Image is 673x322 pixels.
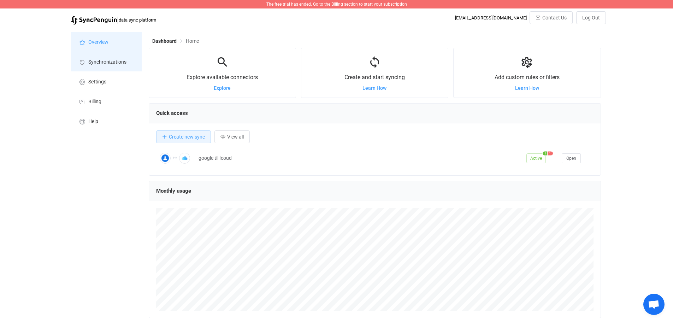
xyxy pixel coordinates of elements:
a: Explore [214,85,231,91]
span: Add custom rules or filters [495,74,560,81]
a: Open [562,155,581,161]
span: View all [227,134,244,140]
div: google til Icoud [195,154,523,162]
a: Synchronizations [71,52,142,71]
span: Active [526,153,546,163]
span: Contact Us [542,15,567,21]
span: Synchronizations [88,59,126,65]
a: Billing [71,91,142,111]
button: View all [214,130,250,143]
span: Help [88,119,98,124]
span: Create and start syncing [344,74,405,81]
span: 1 [548,151,553,155]
span: The free trial has ended. Go to the Billing section to start your subscription [266,2,407,7]
button: Contact Us [530,11,573,24]
span: Monthly usage [156,188,191,194]
a: Learn How [362,85,386,91]
span: | [117,15,119,25]
span: Billing [88,99,101,105]
span: data sync platform [119,17,156,23]
span: Home [186,38,199,44]
div: [EMAIL_ADDRESS][DOMAIN_NAME] [455,15,527,21]
a: Help [71,111,142,131]
span: 1 [543,151,547,155]
a: Settings [71,71,142,91]
a: Learn How [515,85,539,91]
span: Dashboard [152,38,177,44]
a: Overview [71,32,142,52]
span: Log Out [582,15,600,21]
span: Explore available connectors [187,74,258,81]
img: Google Contacts [160,153,171,164]
span: Settings [88,79,106,85]
img: syncpenguin.svg [71,16,117,25]
button: Create new sync [156,130,211,143]
span: Quick access [156,110,188,116]
a: Open chat [643,294,665,315]
span: Overview [88,40,108,45]
button: Open [562,153,581,163]
button: Log Out [576,11,606,24]
div: Breadcrumb [152,39,199,43]
a: |data sync platform [71,15,156,25]
span: Open [566,156,576,161]
span: Create new sync [169,134,205,140]
img: Apple iCloud Contacts [179,153,190,164]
